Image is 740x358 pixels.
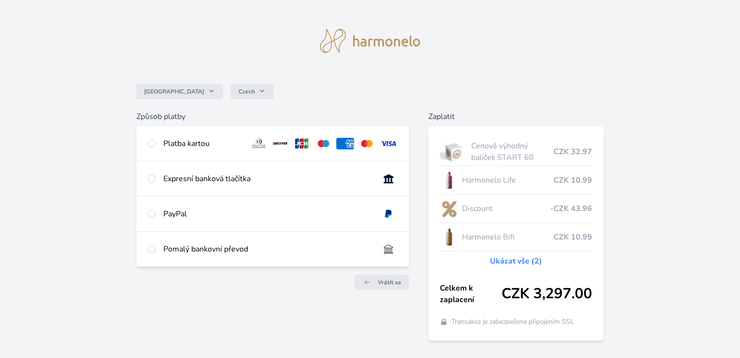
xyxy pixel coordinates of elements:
[355,275,409,290] a: Vrátit se
[550,203,592,214] span: -CZK 43.96
[380,243,397,255] img: bankTransfer_IBAN.svg
[554,146,592,158] span: CZK 32.97
[462,174,554,186] span: Harmonelo Life
[378,278,401,286] span: Vrátit se
[163,138,242,149] div: Platba kartou
[136,84,223,99] button: [GEOGRAPHIC_DATA]
[336,138,354,149] img: amex.svg
[440,140,467,164] img: start.jpg
[250,138,268,149] img: diners.svg
[293,138,311,149] img: jcb.svg
[163,208,372,220] div: PayPal
[163,173,372,185] div: Expresní banková tlačítka
[471,140,554,163] span: Cenově výhodný balíček START 60
[320,29,420,53] img: logo.svg
[440,282,502,305] span: Celkem k zaplacení
[358,138,376,149] img: mc.svg
[136,111,409,122] h6: Způsob platby
[440,225,458,249] img: CLEAN_BIFI_se_stinem_x-lo.jpg
[462,231,554,243] span: Harmonelo Bifi
[380,173,397,185] img: onlineBanking_CZ.svg
[231,84,274,99] button: Czech
[380,138,397,149] img: visa.svg
[144,88,204,95] span: [GEOGRAPHIC_DATA]
[440,168,458,192] img: CLEAN_LIFE_se_stinem_x-lo.jpg
[428,111,604,122] h6: Zaplatit
[451,317,574,327] span: Transakce je zabezpečena připojením SSL
[315,138,332,149] img: maestro.svg
[554,174,592,186] span: CZK 10.99
[490,255,542,267] a: Ukázat vše (2)
[380,208,397,220] img: paypal.svg
[462,203,550,214] span: Discount
[163,243,372,255] div: Pomalý bankovní převod
[238,88,255,95] span: Czech
[502,285,592,303] span: CZK 3,297.00
[440,197,458,221] img: discount-lo.png
[272,138,290,149] img: discover.svg
[554,231,592,243] span: CZK 10.99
